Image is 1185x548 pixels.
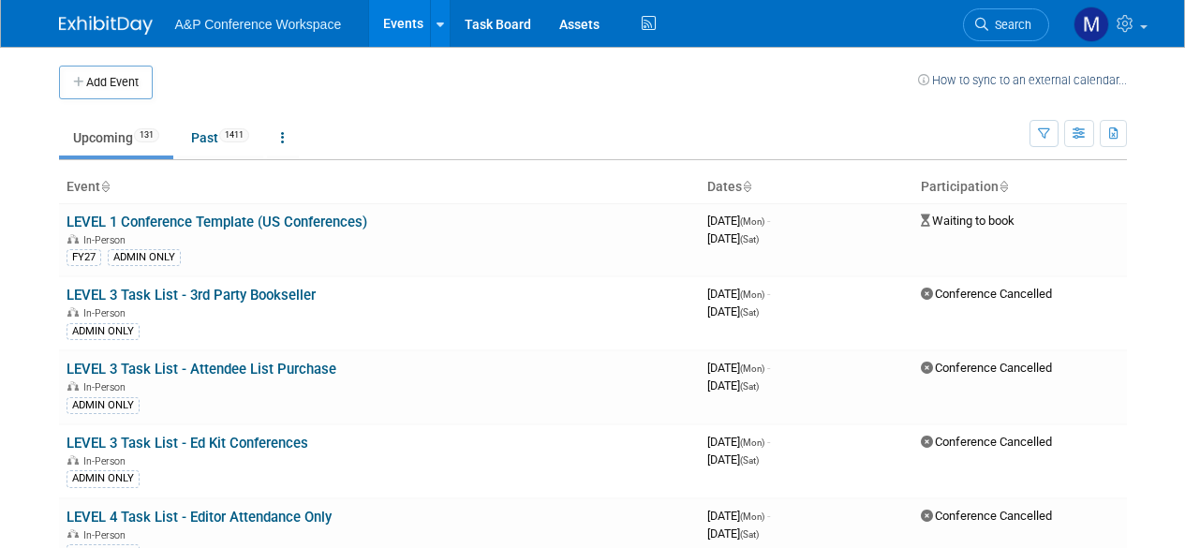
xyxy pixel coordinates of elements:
span: - [767,361,770,375]
span: 1411 [219,128,249,142]
a: LEVEL 3 Task List - Attendee List Purchase [67,361,336,378]
a: LEVEL 1 Conference Template (US Conferences) [67,214,367,230]
span: [DATE] [707,378,759,392]
th: Dates [700,171,913,203]
span: (Mon) [740,511,764,522]
span: - [767,287,770,301]
button: Add Event [59,66,153,99]
a: Sort by Event Name [100,179,110,194]
span: In-Person [83,234,131,246]
span: In-Person [83,455,131,467]
span: - [767,214,770,228]
a: Past1411 [177,120,263,156]
span: [DATE] [707,435,770,449]
a: Sort by Participation Type [999,179,1008,194]
span: (Sat) [740,234,759,244]
span: Conference Cancelled [921,435,1052,449]
span: A&P Conference Workspace [175,17,342,32]
span: In-Person [83,529,131,541]
img: In-Person Event [67,529,79,539]
span: (Mon) [740,216,764,227]
span: [DATE] [707,231,759,245]
img: In-Person Event [67,455,79,465]
span: (Mon) [740,437,764,448]
a: LEVEL 4 Task List - Editor Attendance Only [67,509,332,526]
div: FY27 [67,249,101,266]
span: - [767,435,770,449]
a: Sort by Start Date [742,179,751,194]
span: [DATE] [707,526,759,541]
span: (Sat) [740,455,759,466]
span: Waiting to book [921,214,1015,228]
a: Search [963,8,1049,41]
span: - [767,509,770,523]
span: Conference Cancelled [921,509,1052,523]
span: (Mon) [740,363,764,374]
a: Upcoming131 [59,120,173,156]
span: [DATE] [707,361,770,375]
span: (Mon) [740,289,764,300]
span: [DATE] [707,304,759,318]
span: Search [988,18,1031,32]
img: In-Person Event [67,381,79,391]
span: [DATE] [707,509,770,523]
span: Conference Cancelled [921,361,1052,375]
img: In-Person Event [67,307,79,317]
span: Conference Cancelled [921,287,1052,301]
a: How to sync to an external calendar... [918,73,1127,87]
span: (Sat) [740,381,759,392]
div: ADMIN ONLY [108,249,181,266]
span: In-Person [83,381,131,393]
img: In-Person Event [67,234,79,244]
img: Mark Strong [1074,7,1109,42]
span: [DATE] [707,287,770,301]
span: [DATE] [707,452,759,467]
span: In-Person [83,307,131,319]
img: ExhibitDay [59,16,153,35]
div: ADMIN ONLY [67,323,140,340]
a: LEVEL 3 Task List - Ed Kit Conferences [67,435,308,452]
span: (Sat) [740,307,759,318]
a: LEVEL 3 Task List - 3rd Party Bookseller [67,287,316,304]
span: 131 [134,128,159,142]
div: ADMIN ONLY [67,397,140,414]
span: (Sat) [740,529,759,540]
div: ADMIN ONLY [67,470,140,487]
span: [DATE] [707,214,770,228]
th: Event [59,171,700,203]
th: Participation [913,171,1127,203]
